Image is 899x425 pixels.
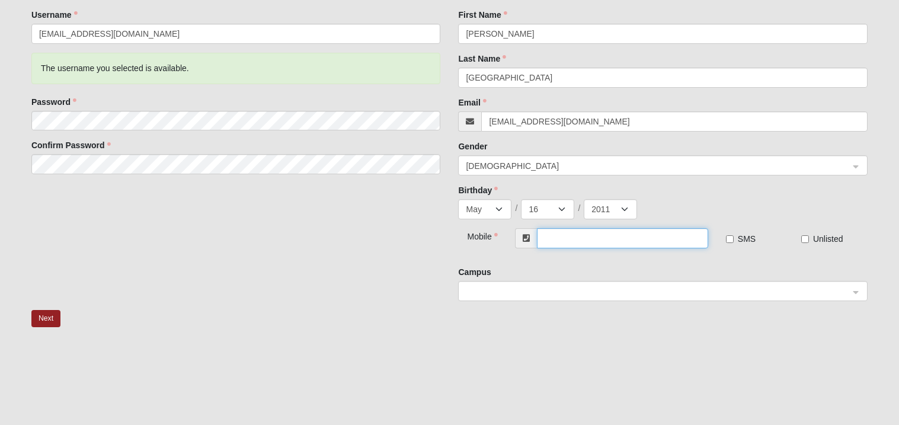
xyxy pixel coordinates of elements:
span: Unlisted [813,234,843,244]
label: Password [31,96,76,108]
label: Username [31,9,78,21]
span: / [578,202,580,214]
span: Female [466,159,849,172]
label: Last Name [458,53,506,65]
span: SMS [738,234,756,244]
input: Unlisted [801,235,809,243]
div: The username you selected is available. [31,53,441,84]
label: Gender [458,140,487,152]
label: Email [458,97,486,108]
input: SMS [726,235,734,243]
label: Confirm Password [31,139,111,151]
span: / [515,202,517,214]
label: Campus [458,266,491,278]
label: First Name [458,9,507,21]
label: Birthday [458,184,498,196]
div: Mobile [458,228,492,242]
button: Next [31,310,60,327]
